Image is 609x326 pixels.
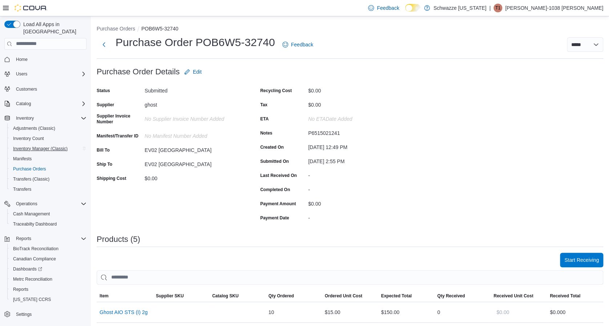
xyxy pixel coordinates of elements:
[378,305,434,319] div: $150.00
[15,4,47,12] img: Cova
[550,293,580,299] span: Received Total
[97,102,114,108] label: Supplier
[13,70,30,78] button: Users
[97,113,142,125] label: Supplier Invoice Number
[145,158,242,167] div: EV02 [GEOGRAPHIC_DATA]
[10,185,86,194] span: Transfers
[10,165,49,173] a: Purchase Orders
[279,37,316,52] a: Feedback
[10,144,86,153] span: Inventory Manager (Classic)
[13,256,56,262] span: Canadian Compliance
[13,310,86,319] span: Settings
[13,199,86,208] span: Operations
[145,144,242,153] div: EV02 [GEOGRAPHIC_DATA]
[97,67,180,76] h3: Purchase Order Details
[100,309,148,315] button: Ghost AIO STS (I) 2g
[322,290,378,302] button: Ordered Unit Cost
[13,310,35,319] a: Settings
[97,161,112,167] label: Ship To
[156,293,184,299] span: Supplier SKU
[16,101,31,107] span: Catalog
[7,144,89,154] button: Inventory Manager (Classic)
[13,114,37,123] button: Inventory
[260,130,272,136] label: Notes
[434,290,491,302] button: Qty Received
[260,102,267,108] label: Tax
[1,54,89,65] button: Home
[13,276,52,282] span: Metrc Reconciliation
[10,154,35,163] a: Manifests
[260,201,296,207] label: Payment Amount
[550,308,600,317] div: $0.00 0
[10,134,86,143] span: Inventory Count
[145,173,242,181] div: $0.00
[16,71,27,77] span: Users
[1,113,89,123] button: Inventory
[260,144,284,150] label: Created On
[13,246,59,252] span: BioTrack Reconciliation
[381,293,411,299] span: Expected Total
[1,199,89,209] button: Operations
[13,146,68,152] span: Inventory Manager (Classic)
[266,290,322,302] button: Qty Ordered
[7,294,89,305] button: [US_STATE] CCRS
[13,234,34,243] button: Reports
[97,37,111,52] button: Next
[10,285,86,294] span: Reports
[7,209,89,219] button: Cash Management
[308,184,406,193] div: -
[325,293,362,299] span: Ordered Unit Cost
[10,244,61,253] a: BioTrack Reconciliation
[10,144,70,153] a: Inventory Manager (Classic)
[97,26,135,32] button: Purchase Orders
[10,210,53,218] a: Cash Management
[10,255,86,263] span: Canadian Compliance
[493,293,533,299] span: Received Unit Cost
[308,141,406,150] div: [DATE] 12:49 PM
[10,255,59,263] a: Canadian Compliance
[13,234,86,243] span: Reports
[434,305,491,319] div: 0
[1,69,89,79] button: Users
[141,26,178,32] button: POB6W5-32740
[97,25,603,34] nav: An example of EuiBreadcrumbs
[13,199,40,208] button: Operations
[13,114,86,123] span: Inventory
[269,293,294,299] span: Qty Ordered
[97,235,140,244] h3: Products (5)
[13,186,31,192] span: Transfers
[20,21,86,35] span: Load All Apps in [GEOGRAPHIC_DATA]
[291,41,313,48] span: Feedback
[10,295,54,304] a: [US_STATE] CCRS
[10,210,86,218] span: Cash Management
[405,4,420,12] input: Dark Mode
[560,253,603,267] button: Start Receiving
[13,297,51,302] span: [US_STATE] CCRS
[13,99,34,108] button: Catalog
[13,166,46,172] span: Purchase Orders
[437,293,465,299] span: Qty Received
[10,295,86,304] span: Washington CCRS
[145,113,242,122] div: No Supplier Invoice Number added
[7,184,89,194] button: Transfers
[10,220,60,228] a: Traceabilty Dashboard
[308,156,406,164] div: [DATE] 2:55 PM
[13,221,57,227] span: Traceabilty Dashboard
[97,147,110,153] label: Bill To
[10,275,55,284] a: Metrc Reconciliation
[7,123,89,133] button: Adjustments (Classic)
[100,293,109,299] span: Item
[97,88,110,94] label: Status
[7,219,89,229] button: Traceabilty Dashboard
[10,275,86,284] span: Metrc Reconciliation
[1,83,89,94] button: Customers
[7,244,89,254] button: BioTrack Reconciliation
[433,4,487,12] p: Schwazze [US_STATE]
[13,286,28,292] span: Reports
[308,212,406,221] div: -
[10,185,34,194] a: Transfers
[260,215,289,221] label: Payment Date
[260,187,290,193] label: Completed On
[13,156,32,162] span: Manifests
